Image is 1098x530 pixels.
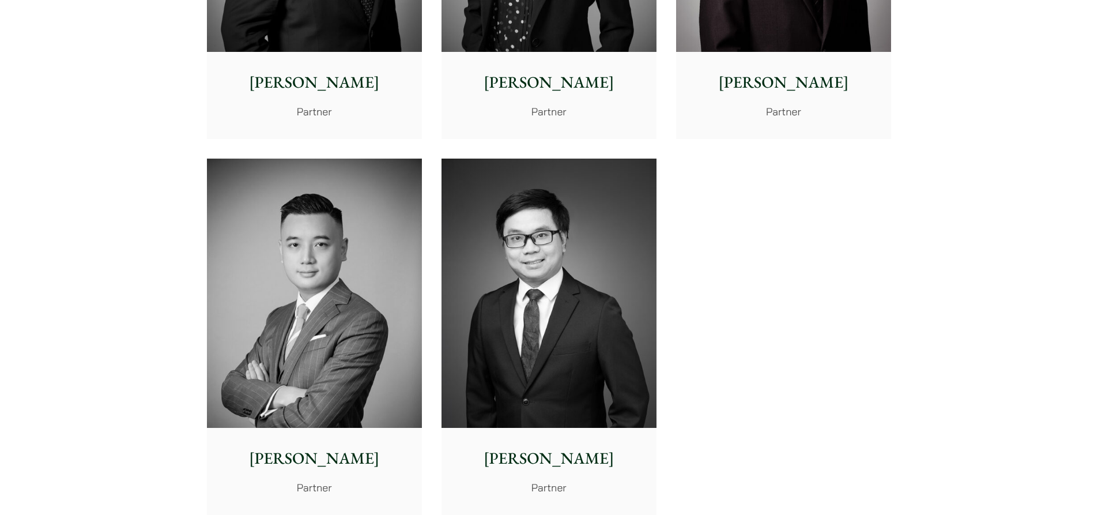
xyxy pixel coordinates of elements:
[216,104,413,119] p: Partner
[685,70,882,95] p: [PERSON_NAME]
[451,70,647,95] p: [PERSON_NAME]
[451,104,647,119] p: Partner
[207,159,422,515] a: [PERSON_NAME] Partner
[442,159,656,515] a: [PERSON_NAME] Partner
[216,480,413,495] p: Partner
[216,70,413,95] p: [PERSON_NAME]
[451,480,647,495] p: Partner
[685,104,882,119] p: Partner
[451,446,647,471] p: [PERSON_NAME]
[216,446,413,471] p: [PERSON_NAME]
